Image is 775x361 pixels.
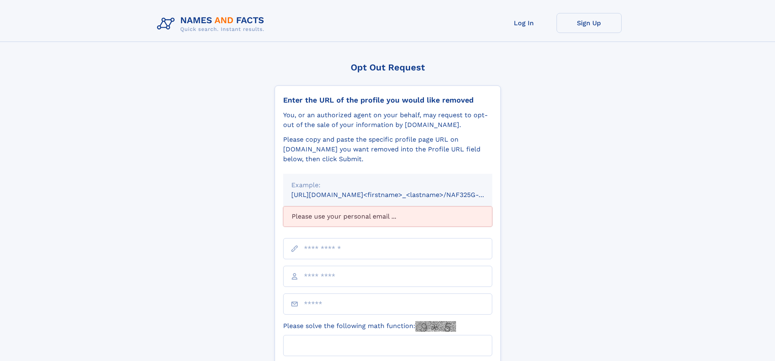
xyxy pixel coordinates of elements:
div: Please use your personal email ... [283,206,492,227]
div: Please copy and paste the specific profile page URL on [DOMAIN_NAME] you want removed into the Pr... [283,135,492,164]
label: Please solve the following math function: [283,321,456,332]
div: Example: [291,180,484,190]
img: Logo Names and Facts [154,13,271,35]
div: You, or an authorized agent on your behalf, may request to opt-out of the sale of your informatio... [283,110,492,130]
div: Opt Out Request [275,62,501,72]
a: Log In [491,13,557,33]
div: Enter the URL of the profile you would like removed [283,96,492,105]
a: Sign Up [557,13,622,33]
small: [URL][DOMAIN_NAME]<firstname>_<lastname>/NAF325G-xxxxxxxx [291,191,508,199]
